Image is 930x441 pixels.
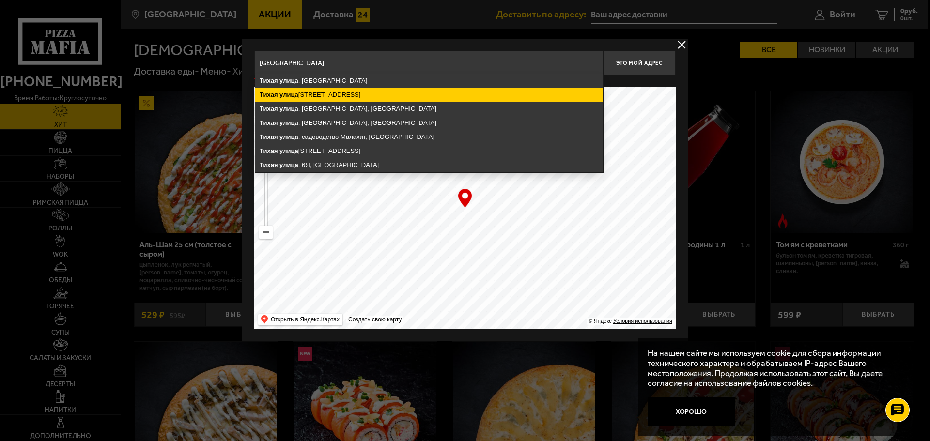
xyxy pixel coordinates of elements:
ymaps: , садоводство Малахит, [GEOGRAPHIC_DATA] [255,130,603,144]
a: Создать свою карту [346,316,403,323]
p: На нашем сайте мы используем cookie для сбора информации технического характера и обрабатываем IP... [648,348,901,388]
button: Это мой адрес [603,51,676,75]
ymaps: © Яндекс [589,318,612,324]
ymaps: Тихая [260,77,278,84]
ymaps: улица [279,105,298,112]
ymaps: улица [279,161,298,168]
button: delivery type [676,39,688,51]
ymaps: Тихая [260,91,278,98]
ymaps: улица [279,91,298,98]
ymaps: улица [279,119,298,126]
ymaps: Тихая [260,119,278,126]
button: Хорошо [648,397,735,426]
ymaps: Тихая [260,105,278,112]
ymaps: улица [279,77,298,84]
ymaps: улица [279,133,298,140]
a: Условия использования [613,318,672,324]
ymaps: , [GEOGRAPHIC_DATA] [255,74,603,88]
p: Укажите дом на карте или в поле ввода [254,77,391,85]
ymaps: Открыть в Яндекс.Картах [258,314,342,325]
ymaps: , [GEOGRAPHIC_DATA], [GEOGRAPHIC_DATA] [255,116,603,130]
ymaps: , [GEOGRAPHIC_DATA], [GEOGRAPHIC_DATA] [255,102,603,116]
ymaps: Тихая [260,133,278,140]
ymaps: Тихая [260,161,278,168]
input: Введите адрес доставки [254,51,603,75]
ymaps: улица [279,147,298,154]
ymaps: [STREET_ADDRESS] [255,88,603,102]
ymaps: Открыть в Яндекс.Картах [271,314,340,325]
ymaps: [STREET_ADDRESS] [255,144,603,158]
span: Это мой адрес [616,60,663,66]
ymaps: Тихая [260,147,278,154]
ymaps: , 6Я, [GEOGRAPHIC_DATA] [255,158,603,172]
